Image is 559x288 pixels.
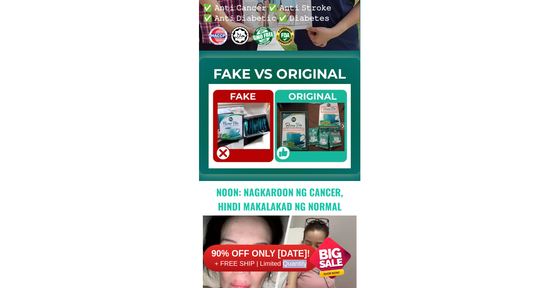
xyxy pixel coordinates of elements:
[203,260,318,268] h6: + FREE SHIP | Limited Quantily
[339,122,347,130] img: navigation
[203,2,335,22] h6: ✅ 𝙰𝚗𝚝𝚒 𝙲𝚊𝚗𝚌𝚎𝚛 ✅ 𝙰𝚗𝚝𝚒 𝚂𝚝𝚛𝚘𝚔𝚎 ✅ 𝙰𝚗𝚝𝚒 𝙳𝚒𝚊𝚋𝚎𝚝𝚒𝚌 ✅ 𝙳𝚒𝚊𝚋𝚎𝚝𝚎𝚜
[203,185,357,214] h2: Noon: nagkaroon ng cancer, hindi makalakad ng normal
[203,248,318,260] h6: 90% OFF ONLY [DATE]!
[199,64,360,84] h2: FAKE VS ORIGINAL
